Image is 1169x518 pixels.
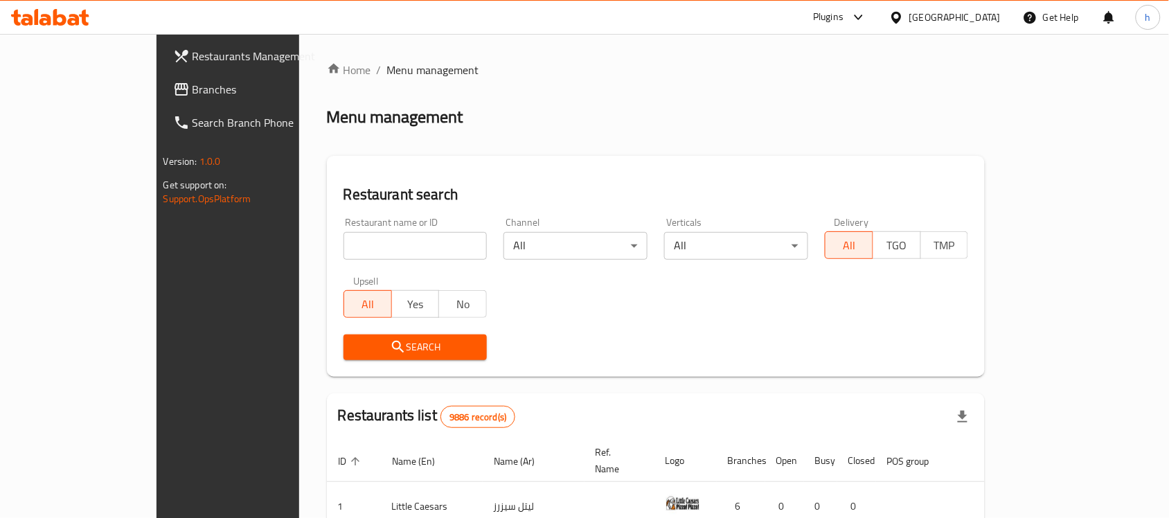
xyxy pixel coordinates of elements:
[825,231,873,259] button: All
[163,176,227,194] span: Get support on:
[887,453,947,470] span: POS group
[494,453,553,470] span: Name (Ar)
[440,406,515,428] div: Total records count
[596,444,638,477] span: Ref. Name
[654,440,717,482] th: Logo
[717,440,765,482] th: Branches
[946,400,979,434] div: Export file
[441,411,515,424] span: 9886 record(s)
[162,106,352,139] a: Search Branch Phone
[813,9,844,26] div: Plugins
[398,294,434,314] span: Yes
[392,453,453,470] span: Name (En)
[343,232,488,260] input: Search for restaurant name or ID..
[199,152,221,170] span: 1.0.0
[163,152,197,170] span: Version:
[438,290,487,318] button: No
[162,73,352,106] a: Branches
[835,217,869,227] label: Delivery
[909,10,1001,25] div: [GEOGRAPHIC_DATA]
[343,184,969,205] h2: Restaurant search
[162,39,352,73] a: Restaurants Management
[1145,10,1151,25] span: h
[831,235,868,256] span: All
[927,235,963,256] span: TMP
[873,231,921,259] button: TGO
[350,294,386,314] span: All
[837,440,876,482] th: Closed
[353,276,379,286] label: Upsell
[664,232,808,260] div: All
[804,440,837,482] th: Busy
[193,48,341,64] span: Restaurants Management
[343,290,392,318] button: All
[445,294,481,314] span: No
[193,81,341,98] span: Branches
[377,62,382,78] li: /
[338,453,364,470] span: ID
[163,190,251,208] a: Support.OpsPlatform
[879,235,916,256] span: TGO
[343,334,488,360] button: Search
[503,232,648,260] div: All
[391,290,440,318] button: Yes
[387,62,479,78] span: Menu management
[327,62,985,78] nav: breadcrumb
[920,231,969,259] button: TMP
[765,440,804,482] th: Open
[338,405,516,428] h2: Restaurants list
[327,106,463,128] h2: Menu management
[355,339,476,356] span: Search
[193,114,341,131] span: Search Branch Phone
